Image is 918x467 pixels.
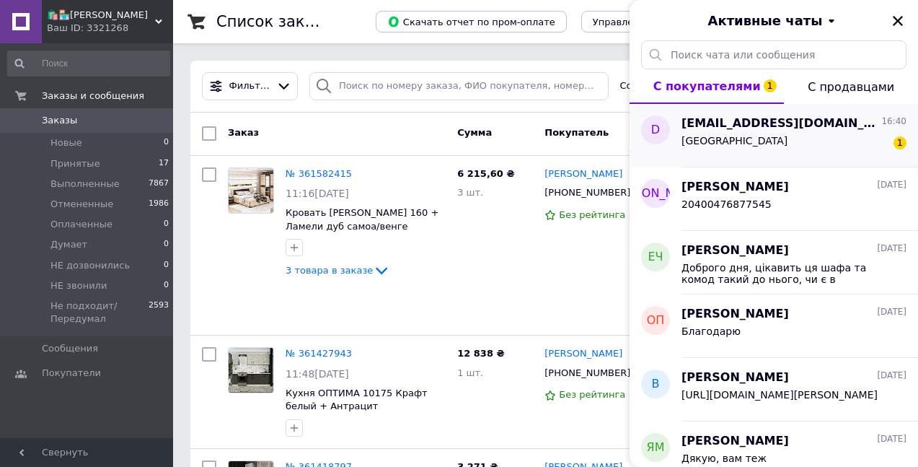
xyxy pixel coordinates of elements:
input: Поиск по номеру заказа, ФИО покупателя, номеру телефона, Email, номеру накладной [309,72,609,100]
span: Управление статусами [593,17,706,27]
span: 1986 [149,198,169,211]
span: 16:40 [881,115,906,128]
button: Активные чаты [670,12,878,30]
button: Управление статусами [581,11,718,32]
span: Скачать отчет по пром-оплате [387,15,555,28]
span: 0 [164,238,169,251]
span: Новые [50,136,82,149]
span: 3 шт. [457,187,483,198]
h1: Список заказов [216,13,340,30]
span: 17 [159,157,169,170]
span: 12 838 ₴ [457,348,504,359]
span: [PERSON_NAME] [681,433,789,450]
span: ОП [647,313,665,329]
span: [PHONE_NUMBER] [544,187,630,198]
span: Оплаченные [50,218,112,231]
span: 1 шт. [457,367,483,378]
a: № 361582415 [286,168,352,179]
span: [PERSON_NAME] [608,186,704,202]
input: Поиск [7,51,170,77]
a: Кухня ОПТИМА 10175 Крафт белый + Антрацит [286,388,428,412]
span: Доброго дня, цікавить ця шафа та комод такий до нього, чи є в наявності в [GEOGRAPHIC_DATA] на са... [681,262,886,285]
span: [PHONE_NUMBER] [544,367,630,378]
span: 3 товара в заказе [286,265,373,276]
span: [PERSON_NAME] [681,179,789,196]
span: С покупателями [653,79,761,93]
input: Поиск чата или сообщения [641,40,906,69]
span: В [652,376,660,393]
span: 0 [164,279,169,292]
span: [PERSON_NAME] [681,306,789,323]
img: Фото товару [229,168,273,213]
span: ЕЧ [648,249,663,266]
span: Заказы [42,114,77,127]
a: Фото товару [228,347,274,393]
span: Выполненные [50,178,120,191]
span: Заказы и сообщения [42,90,144,102]
span: 🛍️🏪Базар Мебели [47,9,155,22]
span: [PERSON_NAME] [681,243,789,259]
span: Сумма [457,127,492,138]
span: Активные чаты [708,12,823,30]
span: Без рейтинга [559,389,625,400]
span: [URL][DOMAIN_NAME][PERSON_NAME] [681,389,878,401]
button: [PERSON_NAME][PERSON_NAME][DATE]20400476877545 [630,167,918,231]
a: № 361427943 [286,348,352,359]
span: 2593 [149,300,169,326]
span: Принятые [50,157,100,170]
span: Фильтры [229,79,271,93]
span: [DATE] [877,179,906,191]
a: [PERSON_NAME] [544,167,622,181]
span: [DATE] [877,243,906,255]
div: Ваш ID: 3321268 [47,22,173,35]
span: Без рейтинга [559,209,625,220]
span: [DATE] [877,306,906,318]
span: [DATE] [877,433,906,445]
span: Сообщения [42,342,98,355]
span: Покупатель [544,127,609,138]
span: d [651,122,660,139]
button: d[EMAIL_ADDRESS][DOMAIN_NAME]16:40[GEOGRAPHIC_DATA]1 [630,104,918,167]
button: С продавцами [784,69,918,104]
button: Закрыть [889,12,906,30]
a: 3 товара в заказе [286,265,390,276]
span: 6 215,60 ₴ [457,168,514,179]
span: [GEOGRAPHIC_DATA] [681,135,787,147]
span: НЕ дозвонились [50,259,130,272]
button: ЕЧ[PERSON_NAME][DATE]Доброго дня, цікавить ця шафа та комод такий до нього, чи є в наявності в [G... [630,231,918,294]
span: 11:16[DATE] [286,188,349,199]
span: 1 [893,136,906,149]
span: Сохраненные фильтры: [620,79,734,93]
span: 0 [164,136,169,149]
a: Фото товару [228,167,274,214]
span: 0 [164,218,169,231]
span: Благодарю [681,326,741,337]
span: С продавцами [808,80,894,94]
span: Заказ [228,127,259,138]
span: [EMAIL_ADDRESS][DOMAIN_NAME] [681,115,878,132]
span: Отмененные [50,198,113,211]
span: Дякую, вам теж [681,453,767,464]
span: 1 [764,79,777,92]
span: [PERSON_NAME] [681,370,789,386]
span: НЕ звонили [50,279,107,292]
span: [DATE] [877,370,906,382]
span: ЯМ [647,440,665,456]
button: В[PERSON_NAME][DATE][URL][DOMAIN_NAME][PERSON_NAME] [630,358,918,422]
span: 0 [164,259,169,272]
span: 20400476877545 [681,198,772,210]
span: Покупатели [42,367,101,380]
button: С покупателями1 [630,69,784,104]
img: Фото товару [229,348,273,393]
span: Думает [50,238,87,251]
span: 11:48[DATE] [286,368,349,380]
a: Кровать [PERSON_NAME] 160 + Ламели дуб самоа/венге [286,207,438,232]
button: Скачать отчет по пром-оплате [376,11,567,32]
span: Не подходит/Передумал [50,300,149,326]
button: ОП[PERSON_NAME][DATE]Благодарю [630,294,918,358]
span: 7867 [149,178,169,191]
a: [PERSON_NAME] [544,347,622,361]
